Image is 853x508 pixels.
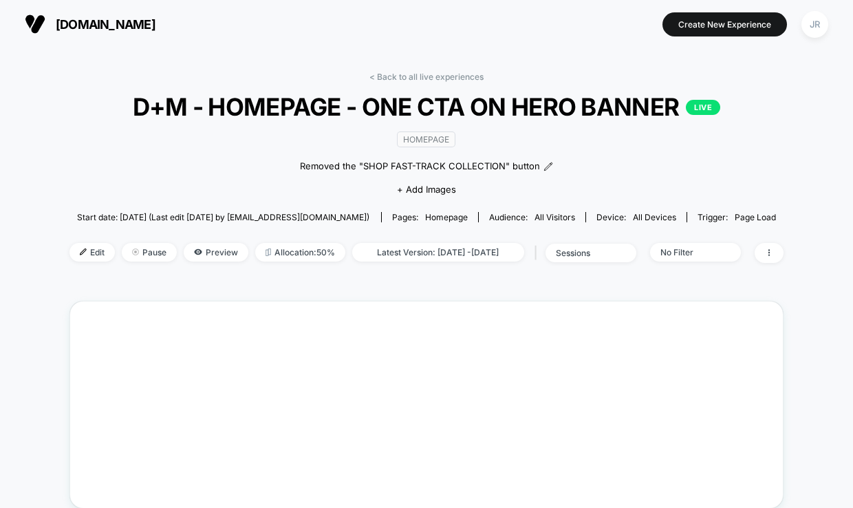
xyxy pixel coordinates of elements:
span: Edit [69,243,115,262]
span: + Add Images [397,184,456,195]
p: LIVE [686,100,720,115]
span: Preview [184,243,248,262]
span: Start date: [DATE] (Last edit [DATE] by [EMAIL_ADDRESS][DOMAIN_NAME]) [77,212,369,222]
div: Trigger: [698,212,776,222]
a: < Back to all live experiences [369,72,484,82]
div: JR [801,11,828,38]
span: Page Load [735,212,776,222]
button: Create New Experience [662,12,787,36]
span: Latest Version: [DATE] - [DATE] [352,243,524,262]
div: Audience: [489,212,575,222]
span: HOMEPAGE [397,131,455,147]
span: D+M - HOMEPAGE - ONE CTA ON HERO BANNER [105,92,748,121]
span: homepage [425,212,468,222]
span: Removed the "SHOP FAST-TRACK COLLECTION" button [300,160,540,173]
img: rebalance [266,248,271,256]
button: [DOMAIN_NAME] [21,13,160,35]
span: all devices [633,212,676,222]
span: | [531,243,546,263]
span: Allocation: 50% [255,243,345,262]
span: [DOMAIN_NAME] [56,17,155,32]
button: JR [797,10,832,39]
span: Device: [585,212,687,222]
div: Pages: [392,212,468,222]
span: Pause [122,243,177,262]
img: end [132,248,139,255]
div: sessions [556,248,611,258]
span: All Visitors [535,212,575,222]
img: Visually logo [25,14,45,34]
div: No Filter [660,247,715,257]
img: edit [80,248,87,255]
